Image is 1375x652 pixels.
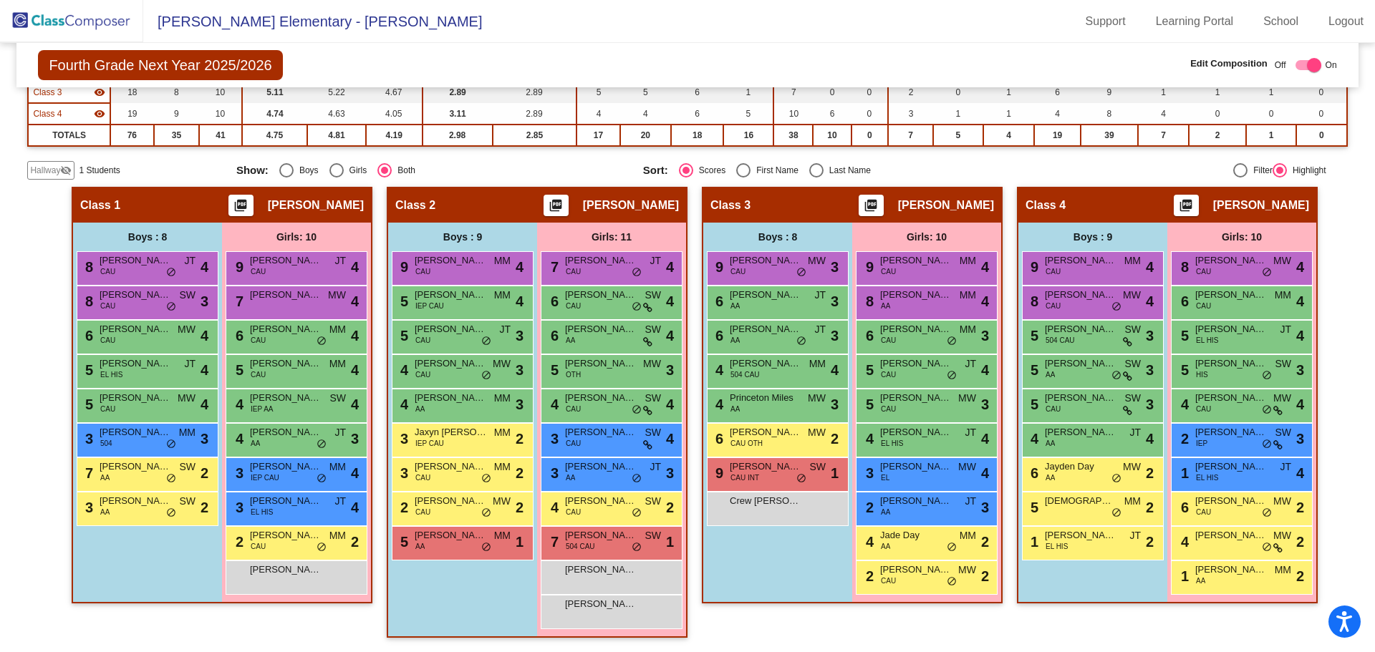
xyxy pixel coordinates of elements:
[100,301,115,311] span: CAU
[481,336,491,347] span: do_not_disturb_alt
[666,325,674,346] span: 4
[888,103,933,125] td: 3
[730,356,801,371] span: [PERSON_NAME]
[395,198,435,213] span: Class 2
[650,253,661,268] span: JT
[94,87,105,98] mat-icon: visibility
[232,259,243,275] span: 9
[566,266,581,277] span: CAU
[851,82,889,103] td: 0
[796,267,806,278] span: do_not_disturb_alt
[862,328,874,344] span: 6
[544,195,569,216] button: Print Students Details
[947,336,957,347] span: do_not_disturb_alt
[82,259,93,275] span: 8
[228,195,254,216] button: Print Students Details
[712,362,723,378] span: 4
[537,223,686,251] div: Girls: 11
[960,253,976,268] span: MM
[1177,362,1189,378] span: 5
[1196,335,1218,346] span: EL HIS
[415,253,486,268] span: [PERSON_NAME]
[499,322,511,337] span: JT
[1326,59,1337,72] span: On
[201,359,208,381] span: 4
[199,82,242,103] td: 10
[250,253,322,268] span: [PERSON_NAME]
[351,325,359,346] span: 4
[730,322,801,336] span: [PERSON_NAME]
[712,259,723,275] span: 9
[28,103,110,125] td: Emily Fleischhauer - No Class Name
[1177,259,1189,275] span: 8
[666,256,674,278] span: 4
[888,125,933,146] td: 7
[547,293,559,309] span: 6
[547,259,559,275] span: 7
[880,322,952,336] span: [PERSON_NAME]
[809,356,826,371] span: MM
[981,256,989,278] span: 4
[1146,291,1154,312] span: 4
[415,301,444,311] span: IEP CAU
[1018,223,1167,251] div: Boys : 9
[645,322,661,337] span: SW
[576,103,619,125] td: 4
[1196,301,1211,311] span: CAU
[242,103,307,125] td: 4.74
[232,198,249,218] mat-icon: picture_as_pdf
[33,107,62,120] span: Class 4
[110,103,154,125] td: 19
[851,125,889,146] td: 0
[143,10,482,33] span: [PERSON_NAME] Elementary - [PERSON_NAME]
[566,301,581,311] span: CAU
[494,288,511,303] span: MM
[493,103,577,125] td: 2.89
[397,362,408,378] span: 4
[1296,291,1304,312] span: 4
[1046,301,1061,311] span: CAU
[671,125,723,146] td: 18
[100,356,171,371] span: [PERSON_NAME]
[79,164,120,177] span: 1 Students
[620,103,671,125] td: 4
[730,288,801,302] span: [PERSON_NAME]
[28,82,110,103] td: Abigail Meade - No Class Name
[1081,82,1138,103] td: 9
[814,288,826,303] span: JT
[576,125,619,146] td: 17
[1189,82,1246,103] td: 1
[933,125,983,146] td: 5
[294,164,319,177] div: Boys
[632,301,642,313] span: do_not_disturb_alt
[981,291,989,312] span: 4
[730,253,801,268] span: [PERSON_NAME]
[693,164,725,177] div: Scores
[1046,335,1075,346] span: 504 CAU
[415,322,486,336] span: [PERSON_NAME] [PERSON_NAME]
[643,164,668,177] span: Sort:
[154,103,199,125] td: 9
[960,288,976,303] span: MM
[565,288,637,302] span: [PERSON_NAME]
[307,82,366,103] td: 5.22
[1138,125,1189,146] td: 7
[723,103,773,125] td: 5
[933,103,983,125] td: 1
[859,195,884,216] button: Print Students Details
[643,163,1039,177] mat-radio-group: Select an option
[366,82,423,103] td: 4.67
[730,335,740,346] span: AA
[184,253,196,268] span: JT
[366,125,423,146] td: 4.19
[1246,125,1296,146] td: 1
[773,125,813,146] td: 38
[645,288,661,303] span: SW
[712,328,723,344] span: 6
[880,356,952,371] span: [PERSON_NAME] [PERSON_NAME]
[94,108,105,120] mat-icon: visibility
[1045,322,1116,336] span: [PERSON_NAME]
[965,356,976,371] span: JT
[329,322,346,337] span: MM
[1287,164,1326,177] div: Highlight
